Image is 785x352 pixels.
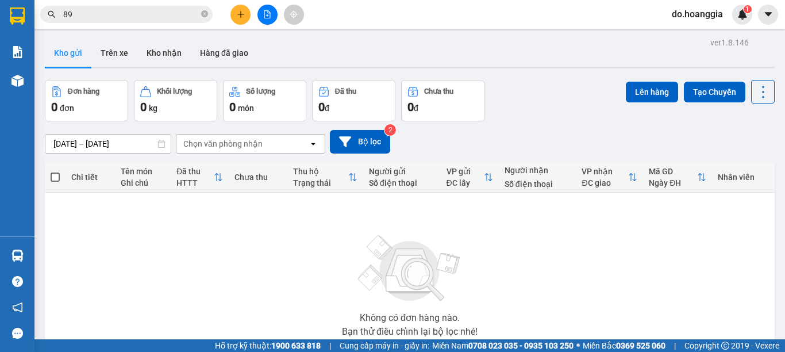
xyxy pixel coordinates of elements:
div: Đã thu [335,87,356,95]
button: Kho gửi [45,39,91,67]
div: VP gửi [447,167,484,176]
div: Số điện thoại [505,179,571,189]
div: Thu hộ [293,167,348,176]
div: Số lượng [246,87,275,95]
button: Đã thu0đ [312,80,395,121]
th: Toggle SortBy [576,162,643,193]
span: notification [12,302,23,313]
button: plus [230,5,251,25]
svg: open [309,139,318,148]
span: caret-down [763,9,774,20]
div: HTTT [176,178,214,188]
span: close-circle [201,10,208,17]
img: logo-vxr [10,7,25,25]
div: Khối lượng [157,87,192,95]
div: Chi tiết [71,173,109,182]
strong: 0708 023 035 - 0935 103 250 [468,341,574,350]
span: 0 [140,100,147,114]
span: 0 [407,100,414,114]
span: 0 [51,100,57,114]
th: Toggle SortBy [287,162,363,193]
button: file-add [257,5,278,25]
div: Mã GD [649,167,697,176]
strong: 0369 525 060 [616,341,665,350]
div: Bạn thử điều chỉnh lại bộ lọc nhé! [342,327,478,336]
span: aim [290,10,298,18]
div: ĐC giao [582,178,628,188]
div: Người gửi [369,167,435,176]
div: Tên món [121,167,165,176]
button: Tạo Chuyến [684,82,745,102]
div: Ghi chú [121,178,165,188]
button: caret-down [758,5,778,25]
div: Chưa thu [234,173,281,182]
span: | [674,339,676,352]
th: Toggle SortBy [171,162,229,193]
span: Cung cấp máy in - giấy in: [340,339,429,352]
div: Nhân viên [718,173,769,182]
th: Toggle SortBy [643,162,712,193]
span: plus [237,10,245,18]
div: Đã thu [176,167,214,176]
span: đ [414,104,418,113]
sup: 2 [384,124,396,136]
button: Hàng đã giao [191,39,257,67]
span: copyright [721,342,729,350]
button: aim [284,5,304,25]
span: search [48,10,56,18]
span: Hỗ trợ kỹ thuật: [215,339,321,352]
div: Số điện thoại [369,178,435,188]
input: Select a date range. [45,135,171,153]
span: kg [149,104,157,113]
span: close-circle [201,9,208,20]
span: Miền Bắc [583,339,665,352]
img: warehouse-icon [11,75,24,87]
span: 1 [745,5,749,13]
button: Chưa thu0đ [401,80,484,121]
div: ĐC lấy [447,178,484,188]
button: Số lượng0món [223,80,306,121]
div: ver 1.8.146 [710,36,749,49]
span: 0 [318,100,325,114]
button: Trên xe [91,39,137,67]
th: Toggle SortBy [441,162,499,193]
span: món [238,104,254,113]
div: Trạng thái [293,178,348,188]
strong: 1900 633 818 [271,341,321,350]
span: question-circle [12,276,23,287]
img: svg+xml;base64,PHN2ZyBjbGFzcz0ibGlzdC1wbHVnX19zdmciIHhtbG5zPSJodHRwOi8vd3d3LnczLm9yZy8yMDAwL3N2Zy... [352,228,467,309]
sup: 1 [744,5,752,13]
img: warehouse-icon [11,250,24,262]
div: Ngày ĐH [649,178,697,188]
div: Đơn hàng [68,87,99,95]
div: Không có đơn hàng nào. [360,313,460,323]
span: | [329,339,331,352]
div: Chưa thu [424,87,453,95]
div: Người nhận [505,166,571,175]
button: Kho nhận [137,39,191,67]
button: Bộ lọc [330,130,390,154]
span: Miền Nam [432,339,574,352]
span: message [12,328,23,339]
button: Khối lượng0kg [134,80,217,121]
div: Chọn văn phòng nhận [183,138,263,150]
span: 0 [229,100,236,114]
span: đơn [60,104,74,113]
span: file-add [263,10,271,18]
span: ⚪️ [576,343,580,348]
div: VP nhận [582,167,628,176]
input: Tìm tên, số ĐT hoặc mã đơn [63,8,199,21]
img: icon-new-feature [737,9,748,20]
span: do.hoanggia [663,7,732,21]
span: đ [325,104,329,113]
button: Lên hàng [626,82,678,102]
button: Đơn hàng0đơn [45,80,128,121]
img: solution-icon [11,46,24,58]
